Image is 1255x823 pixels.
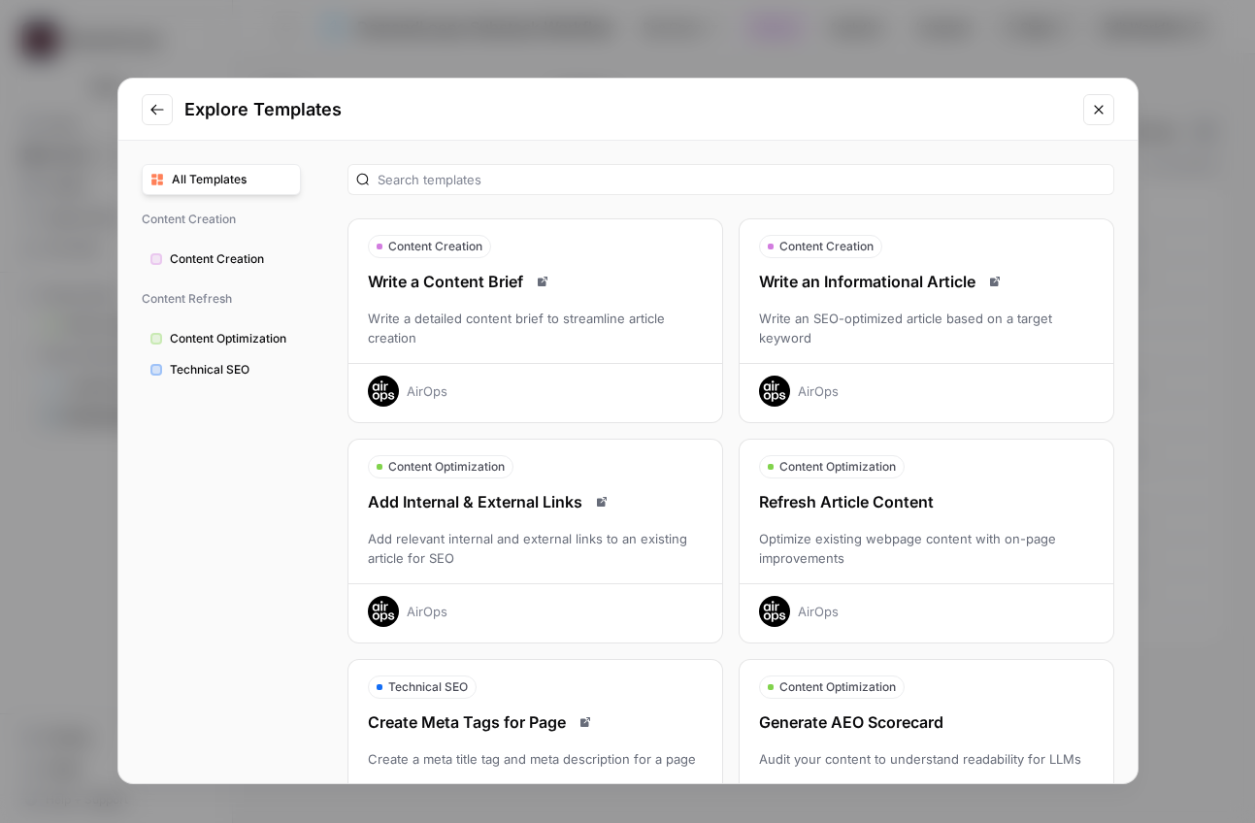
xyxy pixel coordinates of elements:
[798,602,839,621] div: AirOps
[170,250,292,268] span: Content Creation
[779,238,874,255] span: Content Creation
[531,270,554,293] a: Read docs
[574,710,597,734] a: Read docs
[348,270,722,293] div: Write a Content Brief
[347,439,723,643] button: Content OptimizationAdd Internal & External LinksRead docsAdd relevant internal and external link...
[798,381,839,401] div: AirOps
[142,203,301,236] span: Content Creation
[1083,94,1114,125] button: Close modal
[172,171,292,188] span: All Templates
[740,270,1113,293] div: Write an Informational Article
[779,678,896,696] span: Content Optimization
[184,96,1072,123] h2: Explore Templates
[983,270,1007,293] a: Read docs
[142,323,301,354] button: Content Optimization
[378,170,1106,189] input: Search templates
[388,238,482,255] span: Content Creation
[740,529,1113,568] div: Optimize existing webpage content with on-page improvements
[142,164,301,195] button: All Templates
[348,490,722,513] div: Add Internal & External Links
[740,710,1113,734] div: Generate AEO Scorecard
[407,602,447,621] div: AirOps
[388,458,505,476] span: Content Optimization
[348,309,722,347] div: Write a detailed content brief to streamline article creation
[407,381,447,401] div: AirOps
[142,282,301,315] span: Content Refresh
[348,749,722,769] div: Create a meta title tag and meta description for a page
[170,361,292,379] span: Technical SEO
[739,439,1114,643] button: Content OptimizationRefresh Article ContentOptimize existing webpage content with on-page improve...
[142,354,301,385] button: Technical SEO
[347,218,723,423] button: Content CreationWrite a Content BriefRead docsWrite a detailed content brief to streamline articl...
[740,749,1113,769] div: Audit your content to understand readability for LLMs
[740,309,1113,347] div: Write an SEO-optimized article based on a target keyword
[739,218,1114,423] button: Content CreationWrite an Informational ArticleRead docsWrite an SEO-optimized article based on a ...
[348,710,722,734] div: Create Meta Tags for Page
[348,529,722,568] div: Add relevant internal and external links to an existing article for SEO
[388,678,468,696] span: Technical SEO
[142,94,173,125] button: Go to previous step
[779,458,896,476] span: Content Optimization
[170,330,292,347] span: Content Optimization
[590,490,613,513] a: Read docs
[740,490,1113,513] div: Refresh Article Content
[142,244,301,275] button: Content Creation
